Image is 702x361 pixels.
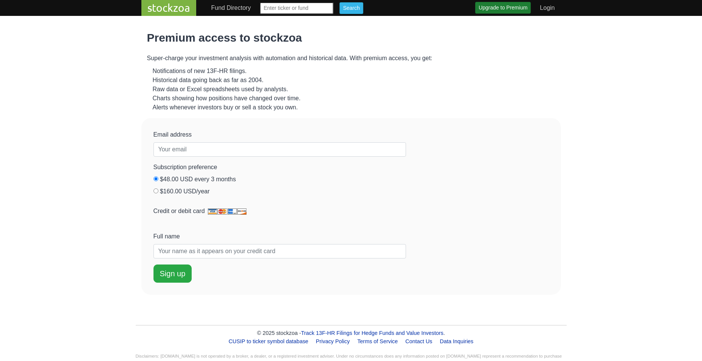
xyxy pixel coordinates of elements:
[301,330,443,336] a: Track 13F-HR Filings for Hedge Funds and Value Investors
[153,163,217,172] label: Subscription preference
[136,329,567,338] div: © 2025 stockzoa - .
[153,67,555,76] li: Notifications of new 13F-HR filings.
[160,187,210,196] label: $160.00 USD/year
[475,2,531,14] a: Upgrade to Premium
[153,142,406,157] input: Your email
[537,0,558,16] a: Login
[153,265,192,283] button: Sign up
[153,85,555,94] li: Raw data or Excel spreadsheets used by analysts.
[153,76,555,85] li: Historical data going back as far as 2004.
[226,335,311,347] a: CUSIP to ticker symbol database
[260,2,333,14] input: Enter ticker or fund
[153,232,180,241] label: Full name
[160,175,236,184] label: $48.00 USD every 3 months
[153,207,246,216] label: Credit or debit card
[153,94,555,103] li: Charts showing how positions have changed over time.
[208,0,254,16] a: Fund Directory
[153,244,406,258] input: Your name as it appears on your credit card
[153,219,406,226] iframe: Secure card payment input frame
[153,130,192,139] label: Email address
[402,335,435,347] a: Contact Us
[339,2,363,14] input: Search
[153,103,555,112] li: Alerts whenever investors buy or sell a stock you own.
[147,31,555,45] h1: Premium access to stockzoa
[354,335,401,347] a: Terms of Service
[437,335,477,347] a: Data Inquiries
[313,335,353,347] a: Privacy Policy
[208,209,246,215] img: Pay by Visa, Mastercard, American Express, or Discover
[147,54,555,63] p: Super-charge your investment analysis with automation and historical data. With premium access, y...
